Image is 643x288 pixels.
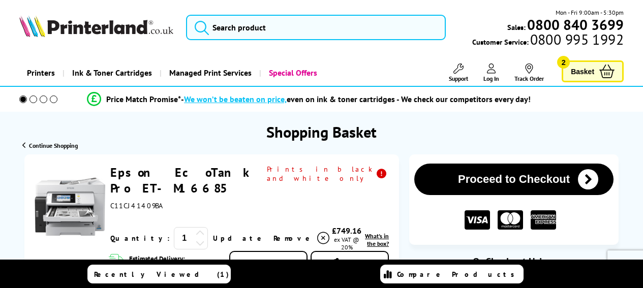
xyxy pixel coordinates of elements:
span: Prints in black and white only [267,165,389,183]
span: Support [449,75,468,82]
a: Delete item from your basket [273,231,331,246]
img: American Express [531,210,556,230]
span: Sales: [507,22,526,32]
a: Epson EcoTank Pro ET-M16685 [110,165,256,196]
img: Printerland Logo [19,15,173,37]
span: 2 [557,56,570,69]
a: Special Offers [259,60,325,86]
span: ex VAT @ 20% [334,236,359,251]
a: Basket 2 [562,60,624,82]
a: Ink & Toner Cartridges [63,60,160,86]
span: C11CJ41409BA [110,201,162,210]
span: Ink & Toner Cartridges [72,60,152,86]
span: Recently Viewed (1) [94,270,229,279]
a: Update [213,234,265,243]
a: Track Order [514,63,544,82]
a: 0800 840 3699 [526,20,624,29]
img: Epson EcoTank Pro ET-M16685 [35,171,105,242]
span: Price Match Promise* [106,94,181,104]
li: modal_Promise [5,90,613,108]
a: Recently Viewed (1) [87,265,231,283]
a: Managed Print Services [160,60,259,86]
a: Log In [483,63,499,82]
b: 0800 840 3699 [527,15,624,34]
span: Mon - Fri 9:00am - 5:30pm [556,8,624,17]
a: Printers [19,60,63,86]
a: Support [449,63,468,82]
h1: Shopping Basket [266,122,377,142]
span: We won’t be beaten on price, [184,94,287,104]
img: VISA [465,210,490,230]
span: Remove [273,234,314,243]
span: Estimated Delivery: 02 September [129,254,219,273]
img: MASTER CARD [498,210,523,230]
span: Customer Service: [472,35,624,47]
span: Log In [483,75,499,82]
div: Or Checkout Using: [409,255,619,268]
div: - even on ink & toner cartridges - We check our competitors every day! [181,94,531,104]
span: Quantity: [110,234,170,243]
a: Printerland Logo [19,15,173,39]
a: Continue Shopping [22,142,78,149]
a: Compare Products [380,265,524,283]
span: What's in the box? [365,232,389,247]
div: £749.16 [331,226,362,236]
span: Compare Products [397,270,520,279]
input: Search product [186,15,446,40]
span: 0800 995 1992 [529,35,624,44]
span: Basket [571,65,594,78]
span: Continue Shopping [29,142,78,149]
a: lnk_inthebox [362,232,389,247]
button: Proceed to Checkout [414,164,614,195]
